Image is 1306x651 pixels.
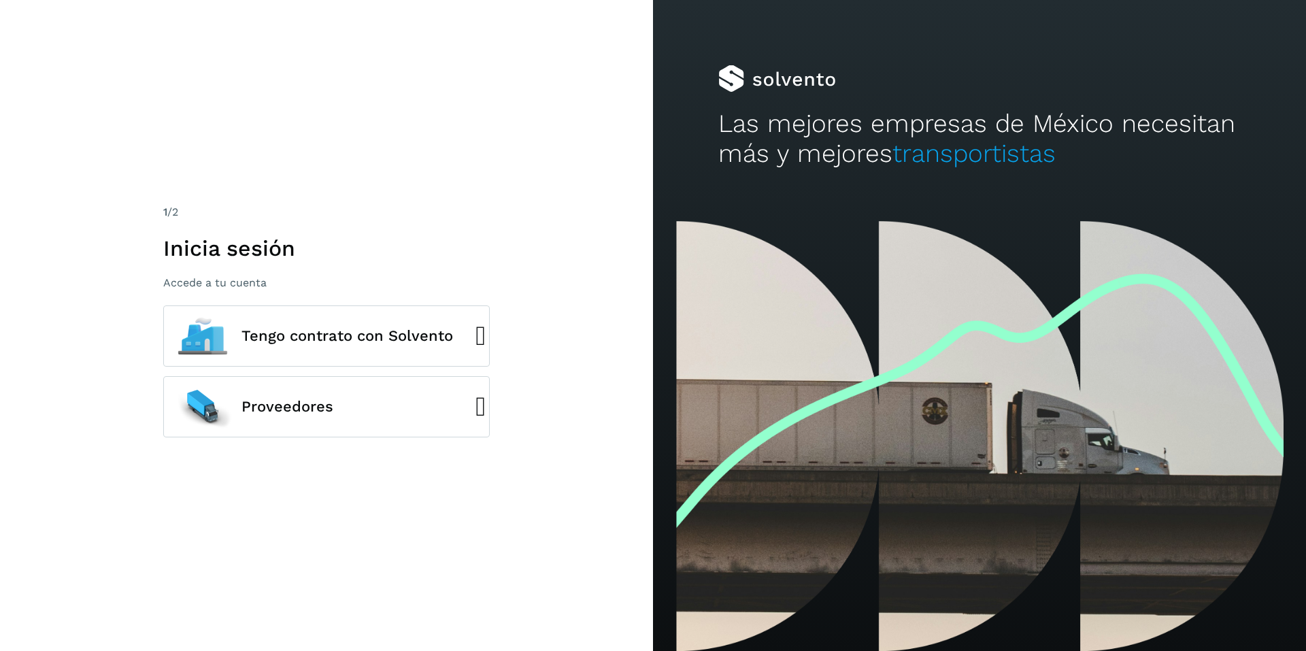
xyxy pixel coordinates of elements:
span: transportistas [892,139,1056,168]
h1: Inicia sesión [163,235,490,261]
span: Tengo contrato con Solvento [241,328,453,344]
span: 1 [163,205,167,218]
h2: Las mejores empresas de México necesitan más y mejores [718,109,1241,169]
p: Accede a tu cuenta [163,276,490,289]
div: /2 [163,204,490,220]
span: Proveedores [241,399,333,415]
button: Proveedores [163,376,490,437]
button: Tengo contrato con Solvento [163,305,490,367]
